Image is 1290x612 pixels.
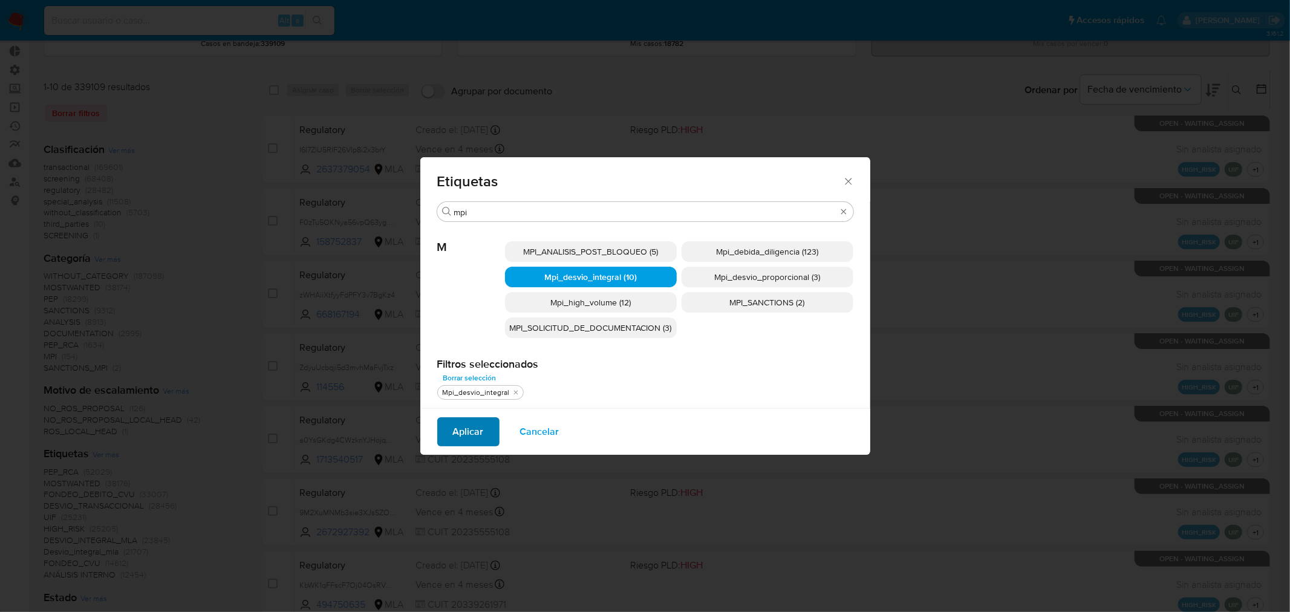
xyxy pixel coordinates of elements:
[716,246,818,258] span: Mpi_debida_diligencia (123)
[511,388,521,397] button: quitar Mpi_desvio_integral
[842,175,853,186] button: Cerrar
[714,271,820,283] span: Mpi_desvio_proporcional (3)
[505,292,677,313] div: Mpi_high_volume (12)
[520,418,559,445] span: Cancelar
[437,417,500,446] button: Aplicar
[440,388,512,398] div: Mpi_desvio_integral
[544,271,637,283] span: Mpi_desvio_integral (10)
[442,207,452,216] button: Buscar
[730,296,805,308] span: MPI_SANCTIONS (2)
[510,322,672,334] span: MPI_SOLICITUD_DE_DOCUMENTACION (3)
[839,207,849,216] button: Borrar
[505,317,677,338] div: MPI_SOLICITUD_DE_DOCUMENTACION (3)
[682,267,853,287] div: Mpi_desvio_proporcional (3)
[443,372,497,384] span: Borrar selección
[504,417,575,446] button: Cancelar
[505,267,677,287] div: Mpi_desvio_integral (10)
[505,241,677,262] div: MPI_ANALISIS_POST_BLOQUEO (5)
[550,296,631,308] span: Mpi_high_volume (12)
[437,371,503,385] button: Borrar selección
[523,246,658,258] span: MPI_ANALISIS_POST_BLOQUEO (5)
[454,207,836,218] input: Buscar filtro
[437,174,843,189] span: Etiquetas
[437,357,853,371] h2: Filtros seleccionados
[453,418,484,445] span: Aplicar
[437,222,505,255] span: M
[682,241,853,262] div: Mpi_debida_diligencia (123)
[682,292,853,313] div: MPI_SANCTIONS (2)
